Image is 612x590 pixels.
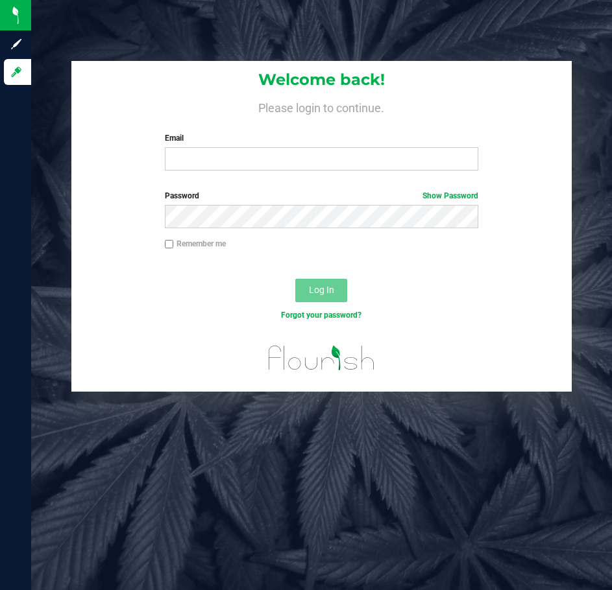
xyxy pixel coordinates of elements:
label: Remember me [165,238,226,250]
a: Show Password [422,191,478,200]
label: Email [165,132,479,144]
a: Forgot your password? [281,311,361,320]
span: Password [165,191,199,200]
input: Remember me [165,240,174,249]
button: Log In [295,279,347,302]
h4: Please login to continue. [71,99,572,114]
inline-svg: Log in [10,65,23,78]
span: Log In [309,285,334,295]
inline-svg: Sign up [10,38,23,51]
img: flourish_logo.svg [259,335,384,381]
h1: Welcome back! [71,71,572,88]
